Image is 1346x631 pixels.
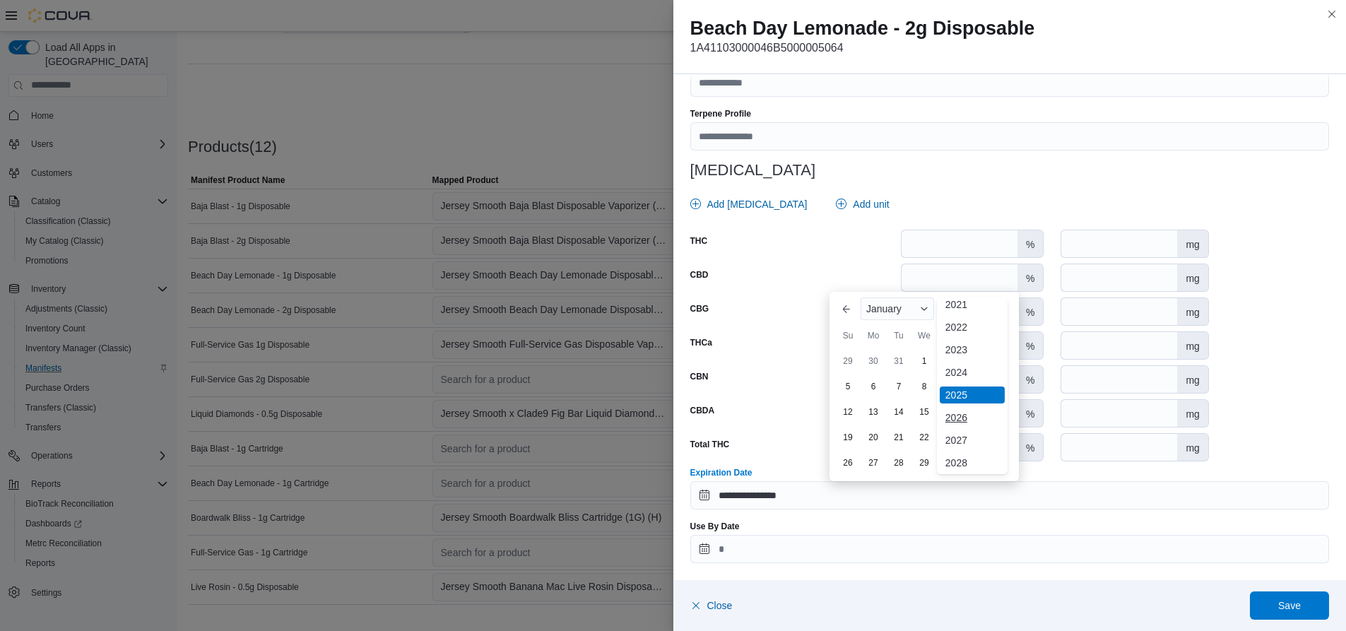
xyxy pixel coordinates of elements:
h2: Beach Day Lemonade - 2g Disposable [690,17,1330,40]
span: Close [707,598,733,613]
div: % [1017,400,1043,427]
h3: [MEDICAL_DATA] [690,162,1330,179]
div: mg [1177,332,1208,359]
div: Tu [887,324,910,347]
span: Add [MEDICAL_DATA] [707,197,808,211]
div: day-30 [862,350,885,372]
div: % [1017,434,1043,461]
div: 2026 [940,409,1005,426]
button: Close [690,591,733,620]
input: Press the down key to open a popover containing a calendar. [690,535,1330,563]
button: Previous Month [835,297,858,320]
label: THCa [690,337,712,348]
div: 2024 [940,364,1005,381]
label: Total THC [690,439,730,450]
div: mg [1177,434,1208,461]
div: mg [1177,400,1208,427]
div: 2027 [940,432,1005,449]
span: January [866,303,902,314]
div: % [1017,298,1043,325]
div: % [1017,230,1043,257]
div: day-29 [913,452,935,474]
div: mg [1177,230,1208,257]
button: Add [MEDICAL_DATA] [685,190,813,218]
div: % [1017,332,1043,359]
div: mg [1177,366,1208,393]
label: CBG [690,303,709,314]
div: day-28 [887,452,910,474]
div: January, 2025 [835,348,1013,476]
label: CBDA [690,405,715,416]
div: day-1 [913,350,935,372]
div: day-20 [862,426,885,449]
label: THC [690,235,708,247]
div: day-19 [837,426,859,449]
button: Add unit [830,190,895,218]
div: Button. Open the month selector. January is currently selected. [861,297,934,320]
span: Add unit [853,197,889,211]
div: day-22 [913,426,935,449]
button: Close this dialog [1323,6,1340,23]
div: mg [1177,298,1208,325]
div: day-5 [837,375,859,398]
div: day-13 [862,401,885,423]
div: 2021 [940,296,1005,313]
div: day-8 [913,375,935,398]
button: Save [1250,591,1329,620]
div: day-14 [887,401,910,423]
p: 1A41103000046B5000005064 [690,40,1330,57]
div: 2022 [940,319,1005,336]
div: 2023 [940,341,1005,358]
div: % [1017,366,1043,393]
div: Su [837,324,859,347]
div: Mo [862,324,885,347]
div: 2025 [940,387,1005,403]
div: day-29 [837,350,859,372]
div: day-15 [913,401,935,423]
div: day-12 [837,401,859,423]
div: We [913,324,935,347]
div: day-6 [862,375,885,398]
div: day-21 [887,426,910,449]
div: 2028 [940,454,1005,471]
label: CBN [690,371,709,382]
div: day-26 [837,452,859,474]
div: day-27 [862,452,885,474]
label: Terpene Profile [690,108,751,119]
div: day-31 [887,350,910,372]
label: CBD [690,269,709,281]
div: mg [1177,264,1208,291]
label: Expiration Date [690,467,752,478]
div: day-7 [887,375,910,398]
input: Press the down key to enter a popover containing a calendar. Press the escape key to close the po... [690,481,1330,509]
div: % [1017,264,1043,291]
label: Use By Date [690,521,740,532]
span: Save [1278,598,1301,613]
